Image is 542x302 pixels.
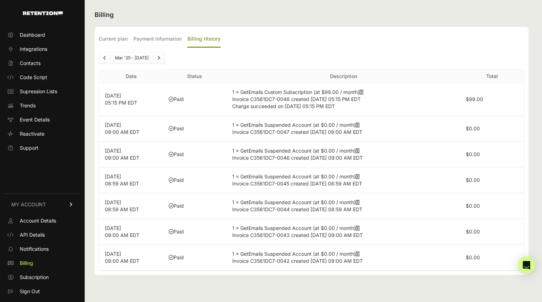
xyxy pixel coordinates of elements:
[232,206,362,212] span: Invoice C3561DC7-0044 created [DATE] 08:59 AM EDT
[163,70,227,83] th: Status
[4,229,80,241] a: API Details
[20,144,38,152] span: Support
[105,122,157,136] p: [DATE] 09:00 AM EDT
[20,217,56,224] span: Account Details
[4,286,80,297] a: Sign Out
[23,11,63,15] img: Retention.com
[11,201,46,208] span: MY ACCOUNT
[99,52,110,64] a: Previous
[105,199,157,213] p: [DATE] 08:59 AM EDT
[466,125,480,131] label: $0.00
[232,103,335,109] span: Charge succeeded on [DATE] 05:15 PM EDT
[163,167,227,193] td: Paid
[4,72,80,83] a: Code Script
[4,243,80,255] a: Notifications
[232,180,362,186] span: Invoice C3561DC7-0045 created [DATE] 08:59 AM EDT
[227,245,460,271] td: 1 × GetEmails Suspended Account (at $0.00 / month)
[232,129,362,135] span: Invoice C3561DC7-0047 created [DATE] 09:00 AM EDT
[232,258,363,264] span: Invoice C3561DC7-0042 created [DATE] 09:00 AM EDT
[4,215,80,226] a: Account Details
[232,155,363,161] span: Invoice C3561DC7-0046 created [DATE] 09:00 AM EDT
[133,31,182,48] label: Payment Information
[227,83,460,116] td: 1 × GetEmails Custom Subscription (at $99.00 / month)
[466,254,480,260] label: $0.00
[227,167,460,193] td: 1 × GetEmails Suspended Account (at $0.00 / month)
[99,31,128,48] label: Current plan
[227,142,460,167] td: 1 × GetEmails Suspended Account (at $0.00 / month)
[20,130,44,137] span: Reactivate
[20,288,40,295] span: Sign Out
[4,272,80,283] a: Subscription
[4,58,80,69] a: Contacts
[466,151,480,157] label: $0.00
[466,203,480,209] label: $0.00
[4,100,80,111] a: Trends
[4,194,80,215] a: MY ACCOUNT
[105,92,157,106] p: [DATE] 05:15 PM EDT
[227,193,460,219] td: 1 × GetEmails Suspended Account (at $0.00 / month)
[232,96,361,102] span: Invoice C3561DC7-0048 created [DATE] 05:15 PM EDT
[105,225,157,239] p: [DATE] 09:00 AM EDT
[518,257,535,274] div: Open Intercom Messenger
[227,219,460,245] td: 1 × GetEmails Suspended Account (at $0.00 / month)
[20,274,49,281] span: Subscription
[163,116,227,142] td: Paid
[4,128,80,140] a: Reactivate
[105,173,157,187] p: [DATE] 08:59 AM EDT
[163,83,227,116] td: Paid
[4,257,80,269] a: Billing
[105,147,157,161] p: [DATE] 09:00 AM EDT
[20,88,57,95] span: Supression Lists
[466,229,480,235] label: $0.00
[20,102,36,109] span: Trends
[105,250,157,265] p: [DATE] 09:00 AM EDT
[20,31,45,39] span: Dashboard
[99,70,163,83] th: Date
[232,232,363,238] span: Invoice C3561DC7-0043 created [DATE] 09:00 AM EDT
[4,142,80,154] a: Support
[20,116,50,123] span: Event Details
[163,219,227,245] td: Paid
[163,193,227,219] td: Paid
[4,86,80,97] a: Supression Lists
[227,70,460,83] th: Description
[163,142,227,167] td: Paid
[20,245,49,253] span: Notifications
[110,55,153,61] li: Mar '25 - [DATE]
[4,43,80,55] a: Integrations
[153,52,164,64] a: Next
[20,60,41,67] span: Contacts
[95,10,529,20] h2: Billing
[4,29,80,41] a: Dashboard
[227,116,460,142] td: 1 × GetEmails Suspended Account (at $0.00 / month)
[4,114,80,125] a: Event Details
[187,31,221,48] label: Billing History
[20,231,45,238] span: API Details
[466,96,483,102] label: $99.00
[466,177,480,183] label: $0.00
[460,70,524,83] th: Total
[163,245,227,271] td: Paid
[20,74,47,81] span: Code Script
[20,260,33,267] span: Billing
[20,46,47,53] span: Integrations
